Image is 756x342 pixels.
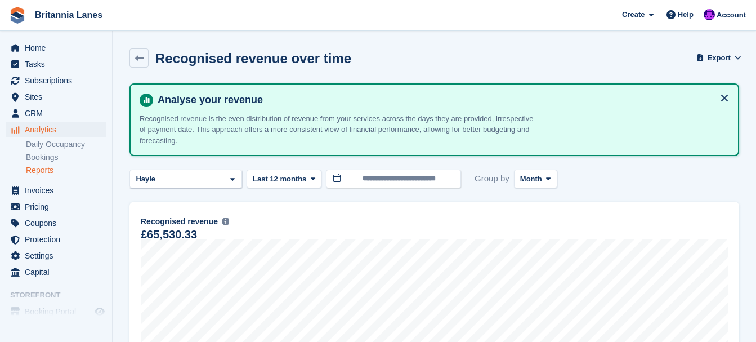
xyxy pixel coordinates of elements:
h2: Recognised revenue over time [155,51,351,66]
span: Home [25,40,92,56]
a: Daily Occupancy [26,139,106,150]
a: Britannia Lanes [30,6,107,24]
span: Last 12 months [253,174,306,185]
a: menu [6,40,106,56]
a: menu [6,183,106,198]
span: Settings [25,248,92,264]
span: Invoices [25,183,92,198]
img: icon-info-grey-7440780725fd019a000dd9b08b2336e03edf1995a4989e88bcd33f0948082b44.svg [222,218,229,225]
span: Storefront [10,290,112,301]
span: Create [622,9,645,20]
span: Capital [25,264,92,280]
div: Hayle [134,174,160,185]
span: Account [717,10,746,21]
a: menu [6,73,106,88]
h4: Analyse your revenue [153,94,729,106]
button: Export [699,48,739,67]
p: Recognised revenue is the even distribution of revenue from your services across the days they ar... [140,113,534,146]
span: Recognised revenue [141,216,218,228]
span: Month [520,174,542,185]
span: Coupons [25,215,92,231]
span: Tasks [25,56,92,72]
span: CRM [25,105,92,121]
a: menu [6,304,106,319]
span: Protection [25,232,92,247]
a: menu [6,89,106,105]
span: Sites [25,89,92,105]
a: menu [6,215,106,231]
span: Subscriptions [25,73,92,88]
span: Help [678,9,694,20]
a: menu [6,199,106,215]
a: menu [6,232,106,247]
a: Reports [26,165,106,176]
button: Month [514,170,557,188]
span: Analytics [25,122,92,137]
a: menu [6,56,106,72]
span: Export [708,52,731,64]
a: menu [6,122,106,137]
a: Preview store [93,305,106,318]
a: Bookings [26,152,106,163]
div: £65,530.33 [141,230,197,239]
span: Pricing [25,199,92,215]
a: menu [6,105,106,121]
img: Mark Lane [704,9,715,20]
img: stora-icon-8386f47178a22dfd0bd8f6a31ec36ba5ce8667c1dd55bd0f319d3a0aa187defe.svg [9,7,26,24]
a: menu [6,264,106,280]
a: menu [6,248,106,264]
span: Booking Portal [25,304,92,319]
span: Group by [475,170,509,188]
button: Last 12 months [247,170,321,188]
